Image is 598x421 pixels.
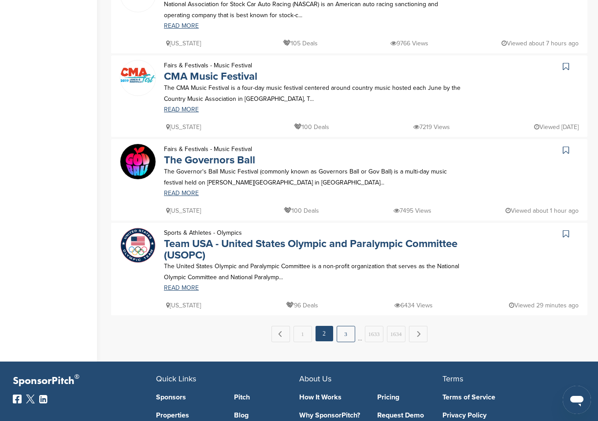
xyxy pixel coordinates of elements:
[164,70,257,83] a: CMA Music Festival
[164,154,255,166] a: The Governors Ball
[509,300,579,311] p: Viewed 29 minutes ago
[337,326,355,342] a: 3
[156,412,221,419] a: Properties
[534,122,579,133] p: Viewed [DATE]
[156,394,221,401] a: Sponsors
[299,374,331,384] span: About Us
[164,60,257,71] p: Fairs & Festivals - Music Festival
[286,300,318,311] p: 96 Deals
[120,228,156,263] img: Team usa logo
[442,374,463,384] span: Terms
[120,67,156,83] img: Cmafest2019 logo date
[294,122,329,133] p: 100 Deals
[387,326,405,342] a: 1634
[377,394,442,401] a: Pricing
[120,144,156,179] img: Gov ball logo
[377,412,442,419] a: Request Demo
[164,23,464,29] a: READ MORE
[271,326,290,342] a: ← Previous
[13,395,22,403] img: Facebook
[164,237,457,261] a: Team USA - United States Olympic and Paralympic Committee (USOPC)
[164,107,464,113] a: READ MORE
[390,38,428,49] p: 9766 Views
[166,300,201,311] p: [US_STATE]
[394,205,431,216] p: 7495 Views
[26,395,35,403] img: Twitter
[293,326,312,342] a: 1
[164,227,464,238] p: Sports & Athletes - Olympics
[413,122,450,133] p: 7219 Views
[13,375,156,388] p: SponsorPitch
[299,412,364,419] a: Why SponsorPitch?
[365,326,383,342] a: 1633
[166,38,201,49] p: [US_STATE]
[442,394,572,401] a: Terms of Service
[442,412,572,419] a: Privacy Policy
[164,144,255,155] p: Fairs & Festivals - Music Festival
[358,326,362,342] span: …
[316,326,333,341] em: 2
[164,285,464,291] a: READ MORE
[409,326,427,342] a: Next →
[164,261,464,283] p: The United States Olympic and Paralympic Committee is a non-profit organization that serves as th...
[284,205,319,216] p: 100 Deals
[563,386,591,414] iframe: Button to launch messaging window
[234,394,299,401] a: Pitch
[501,38,579,49] p: Viewed about 7 hours ago
[164,82,464,104] p: The CMA Music Festival is a four-day music festival centered around country music hosted each Jun...
[156,374,196,384] span: Quick Links
[164,190,464,196] a: READ MORE
[299,394,364,401] a: How It Works
[166,122,201,133] p: [US_STATE]
[234,412,299,419] a: Blog
[283,38,318,49] p: 105 Deals
[164,166,464,188] p: The Governor's Ball Music Festival (commonly known as Governors Ball or Gov Ball) is a multi-day ...
[505,205,579,216] p: Viewed about 1 hour ago
[166,205,201,216] p: [US_STATE]
[74,371,79,382] span: ®
[394,300,433,311] p: 6434 Views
